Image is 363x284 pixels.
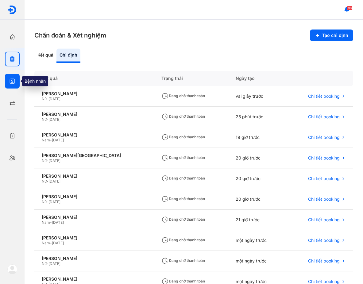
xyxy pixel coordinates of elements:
[161,114,205,119] span: Đang chờ thanh toán
[308,114,340,120] span: Chi tiết booking
[308,93,340,99] span: Chi tiết booking
[228,251,286,271] div: một ngày trước
[42,261,47,266] span: Nữ
[161,93,205,98] span: Đang chờ thanh toán
[34,49,56,63] div: Kết quả
[42,91,147,97] div: [PERSON_NAME]
[228,107,286,127] div: 25 phút trước
[42,215,147,220] div: [PERSON_NAME]
[47,158,48,163] span: -
[228,189,286,210] div: 20 giờ trước
[228,210,286,230] div: 21 giờ trước
[42,97,47,101] span: Nữ
[42,220,50,225] span: Nam
[42,132,147,138] div: [PERSON_NAME]
[308,155,340,161] span: Chi tiết booking
[161,176,205,180] span: Đang chờ thanh toán
[42,117,47,122] span: Nữ
[161,238,205,242] span: Đang chờ thanh toán
[42,179,47,183] span: Nữ
[228,71,286,86] div: Ngày tạo
[48,179,60,183] span: [DATE]
[42,153,147,158] div: [PERSON_NAME][GEOGRAPHIC_DATA]
[52,220,64,225] span: [DATE]
[8,5,17,14] img: logo
[308,176,340,181] span: Chi tiết booking
[228,230,286,251] div: một ngày trước
[50,220,52,225] span: -
[308,196,340,202] span: Chi tiết booking
[310,30,353,41] button: Tạo chỉ định
[50,138,52,142] span: -
[47,261,48,266] span: -
[42,138,50,142] span: Nam
[308,135,340,140] span: Chi tiết booking
[47,179,48,183] span: -
[228,86,286,107] div: vài giây trước
[50,241,52,245] span: -
[42,276,147,282] div: [PERSON_NAME]
[228,168,286,189] div: 20 giờ trước
[228,148,286,168] div: 20 giờ trước
[161,135,205,139] span: Đang chờ thanh toán
[42,199,47,204] span: Nữ
[47,97,48,101] span: -
[34,71,154,86] div: Kết quả
[161,155,205,160] span: Đang chờ thanh toán
[47,199,48,204] span: -
[154,71,228,86] div: Trạng thái
[48,199,60,204] span: [DATE]
[42,241,50,245] span: Nam
[48,117,60,122] span: [DATE]
[228,127,286,148] div: 19 giờ trước
[34,31,106,40] h3: Chẩn đoán & Xét nghiệm
[48,97,60,101] span: [DATE]
[161,217,205,222] span: Đang chờ thanh toán
[52,138,64,142] span: [DATE]
[47,117,48,122] span: -
[42,256,147,261] div: [PERSON_NAME]
[42,235,147,241] div: [PERSON_NAME]
[161,279,205,283] span: Đang chờ thanh toán
[308,258,340,264] span: Chi tiết booking
[56,49,80,63] div: Chỉ định
[42,112,147,117] div: [PERSON_NAME]
[42,173,147,179] div: [PERSON_NAME]
[48,158,60,163] span: [DATE]
[42,194,147,199] div: [PERSON_NAME]
[7,264,17,274] img: logo
[52,241,64,245] span: [DATE]
[308,217,340,223] span: Chi tiết booking
[347,6,353,10] span: 96
[48,261,60,266] span: [DATE]
[42,158,47,163] span: Nữ
[161,196,205,201] span: Đang chờ thanh toán
[308,238,340,243] span: Chi tiết booking
[161,258,205,263] span: Đang chờ thanh toán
